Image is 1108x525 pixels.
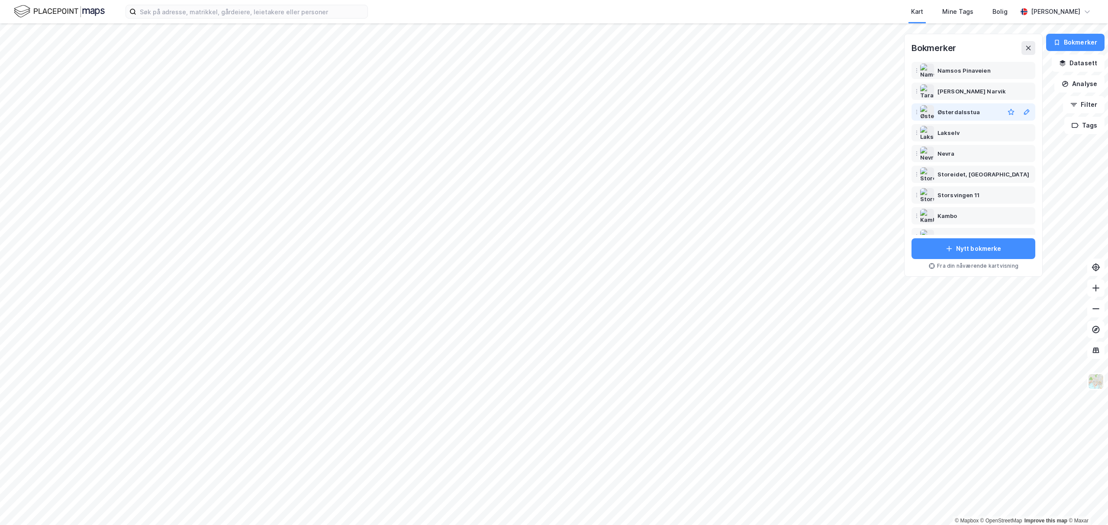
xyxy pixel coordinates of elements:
button: Analyse [1054,75,1105,93]
div: Kontrollprogram for chat [1065,483,1108,525]
div: Fra din nåværende kartvisning [912,262,1035,269]
div: Bokmerker [912,41,956,55]
img: logo.f888ab2527a4732fd821a326f86c7f29.svg [14,4,105,19]
button: Nytt bokmerke [912,238,1035,259]
div: Østerdalsstua [937,107,980,117]
div: Namsos Pinaveien [937,65,991,76]
div: [PERSON_NAME] [1031,6,1080,17]
img: Storeidet, Leknes [920,167,934,181]
div: Storsvingen 11 [937,190,979,200]
button: Bokmerker [1046,34,1105,51]
img: Lakselv [920,126,934,140]
button: Filter [1063,96,1105,113]
a: Improve this map [1024,518,1067,524]
img: Namsos Pinaveien [920,64,934,77]
div: Kambo [937,211,957,221]
img: Storsvingen 11 [920,188,934,202]
div: Mine Tags [942,6,973,17]
iframe: Chat Widget [1065,483,1108,525]
button: Datasett [1052,54,1105,72]
a: Mapbox [955,518,979,524]
div: Nevra [937,148,955,159]
div: Lakselv [937,128,960,138]
div: [PERSON_NAME] Narvik [937,86,1006,96]
div: Roa Torg [937,231,964,242]
div: Bolig [992,6,1008,17]
img: Kambo [920,209,934,223]
img: Z [1088,373,1104,390]
button: Tags [1064,117,1105,134]
a: OpenStreetMap [980,518,1022,524]
img: Taraldsvik Narvik [920,84,934,98]
img: Roa Torg [920,230,934,243]
div: Storeidet, [GEOGRAPHIC_DATA] [937,169,1029,179]
img: Østerdalsstua [920,105,934,119]
input: Søk på adresse, matrikkel, gårdeiere, leietakere eller personer [136,5,367,18]
img: Nevra [920,147,934,160]
div: Kart [911,6,923,17]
